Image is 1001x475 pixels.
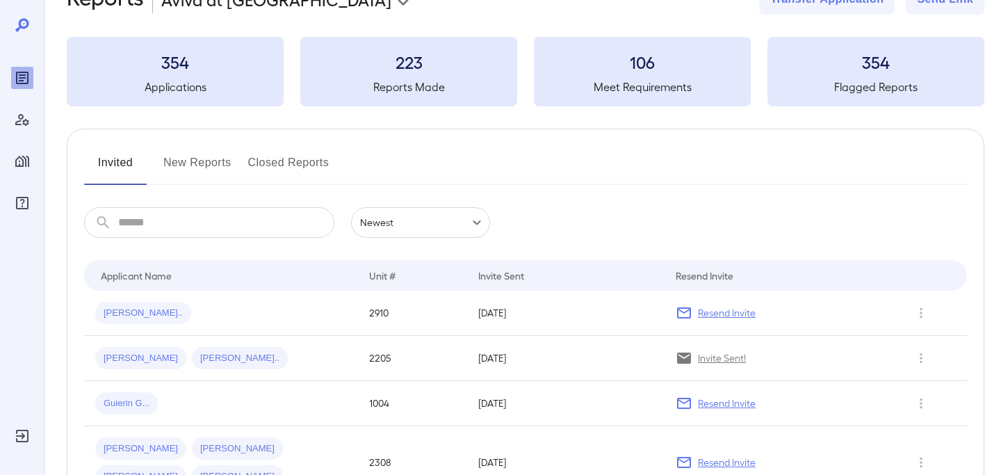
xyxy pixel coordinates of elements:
[11,192,33,214] div: FAQ
[11,67,33,89] div: Reports
[67,79,284,95] h5: Applications
[358,381,468,426] td: 1004
[300,79,517,95] h5: Reports Made
[95,307,191,320] span: [PERSON_NAME]..
[534,51,751,73] h3: 106
[11,425,33,447] div: Log Out
[698,456,756,469] p: Resend Invite
[910,451,932,474] button: Row Actions
[11,150,33,172] div: Manage Properties
[248,152,329,185] button: Closed Reports
[910,302,932,324] button: Row Actions
[767,51,984,73] h3: 354
[767,79,984,95] h5: Flagged Reports
[67,37,984,106] summary: 354Applications223Reports Made106Meet Requirements354Flagged Reports
[84,152,147,185] button: Invited
[467,381,665,426] td: [DATE]
[95,352,186,365] span: [PERSON_NAME]
[95,442,186,456] span: [PERSON_NAME]
[95,397,158,410] span: Guierin G...
[467,336,665,381] td: [DATE]
[467,291,665,336] td: [DATE]
[67,51,284,73] h3: 354
[698,351,746,365] p: Invite Sent!
[698,306,756,320] p: Resend Invite
[910,347,932,369] button: Row Actions
[163,152,231,185] button: New Reports
[369,267,396,284] div: Unit #
[300,51,517,73] h3: 223
[910,392,932,414] button: Row Actions
[192,352,288,365] span: [PERSON_NAME]..
[11,108,33,131] div: Manage Users
[192,442,283,456] span: [PERSON_NAME]
[351,207,490,238] div: Newest
[358,291,468,336] td: 2910
[698,396,756,410] p: Resend Invite
[534,79,751,95] h5: Meet Requirements
[358,336,468,381] td: 2205
[478,267,524,284] div: Invite Sent
[101,267,172,284] div: Applicant Name
[676,267,733,284] div: Resend Invite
